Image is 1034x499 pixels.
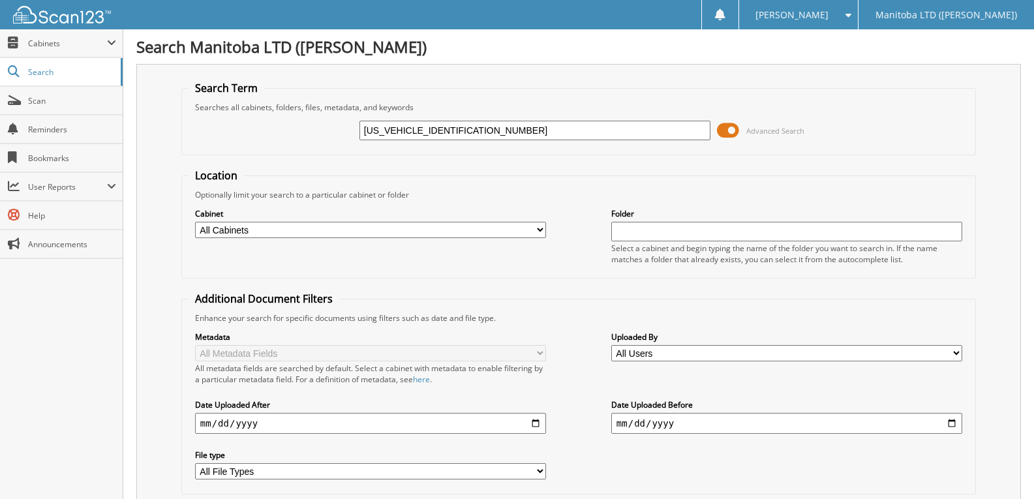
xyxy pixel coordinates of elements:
legend: Location [189,168,244,183]
h1: Search Manitoba LTD ([PERSON_NAME]) [136,36,1021,57]
span: [PERSON_NAME] [755,11,829,19]
div: Optionally limit your search to a particular cabinet or folder [189,189,969,200]
div: Enhance your search for specific documents using filters such as date and file type. [189,312,969,324]
label: Metadata [195,331,546,342]
span: Announcements [28,239,116,250]
span: Bookmarks [28,153,116,164]
label: Uploaded By [611,331,962,342]
span: Reminders [28,124,116,135]
span: Search [28,67,114,78]
label: Folder [611,208,962,219]
label: Date Uploaded After [195,399,546,410]
legend: Additional Document Filters [189,292,339,306]
img: scan123-logo-white.svg [13,6,111,23]
label: Date Uploaded Before [611,399,962,410]
input: end [611,413,962,434]
span: Advanced Search [746,126,804,136]
span: User Reports [28,181,107,192]
legend: Search Term [189,81,264,95]
label: Cabinet [195,208,546,219]
div: Select a cabinet and begin typing the name of the folder you want to search in. If the name match... [611,243,962,265]
input: start [195,413,546,434]
a: here [413,374,430,385]
iframe: Chat Widget [969,436,1034,499]
span: Manitoba LTD ([PERSON_NAME]) [875,11,1017,19]
span: Scan [28,95,116,106]
label: File type [195,449,546,461]
span: Help [28,210,116,221]
div: All metadata fields are searched by default. Select a cabinet with metadata to enable filtering b... [195,363,546,385]
span: Cabinets [28,38,107,49]
div: Searches all cabinets, folders, files, metadata, and keywords [189,102,969,113]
